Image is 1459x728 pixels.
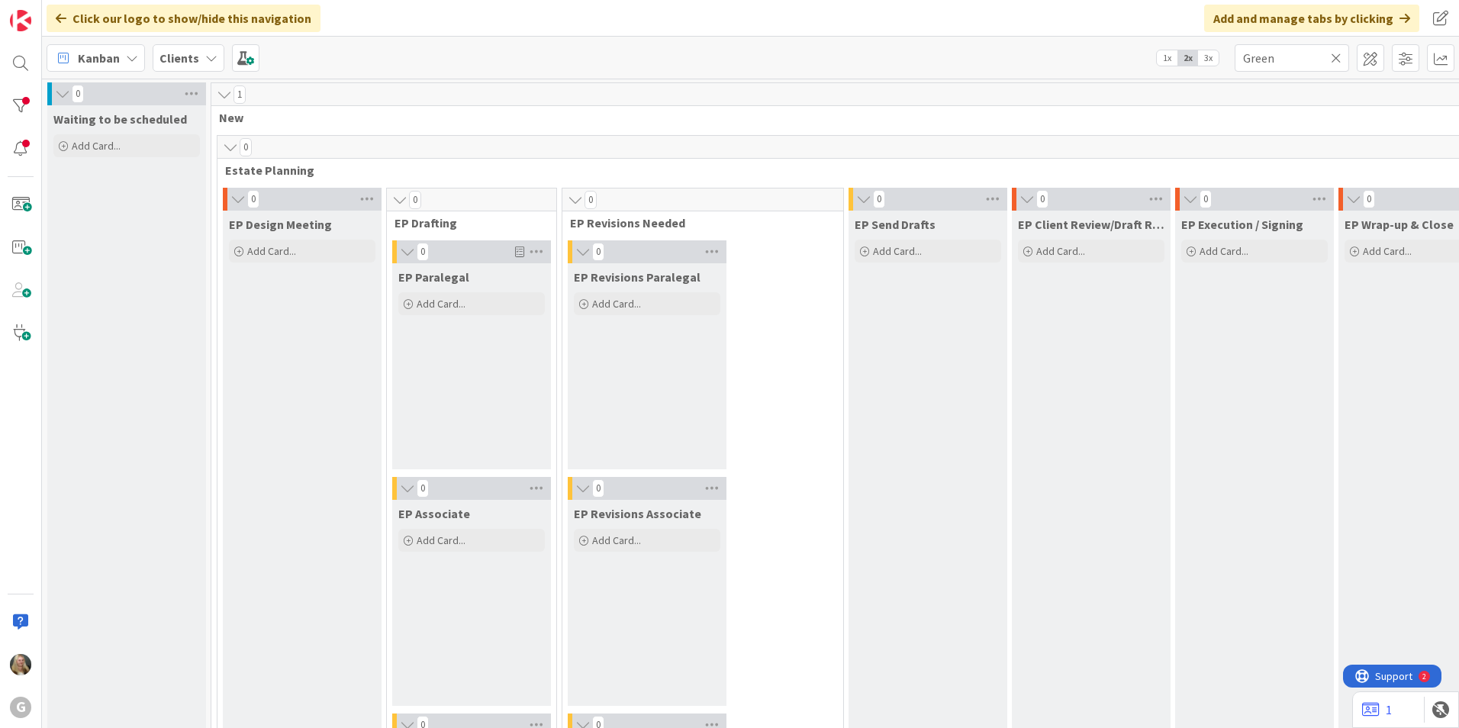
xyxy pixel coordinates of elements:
span: Add Card... [1036,244,1085,258]
span: EP Paralegal [398,269,469,285]
span: 0 [592,243,604,261]
span: 0 [1363,190,1375,208]
span: 0 [585,191,597,209]
a: 1 [1362,701,1392,719]
span: EP Send Drafts [855,217,936,232]
span: 0 [409,191,421,209]
span: EP Design Meeting [229,217,332,232]
div: Click our logo to show/hide this navigation [47,5,320,32]
span: EP Associate [398,506,470,521]
span: 0 [240,138,252,156]
span: EP Wrap-up & Close [1345,217,1454,232]
span: 0 [417,479,429,498]
span: Add Card... [592,533,641,547]
span: 0 [417,243,429,261]
span: 3x [1198,50,1219,66]
span: EP Execution / Signing [1181,217,1303,232]
span: Add Card... [247,244,296,258]
span: Add Card... [873,244,922,258]
b: Clients [159,50,199,66]
input: Quick Filter... [1235,44,1349,72]
span: Add Card... [1363,244,1412,258]
div: 2 [79,6,83,18]
div: Add and manage tabs by clicking [1204,5,1419,32]
span: EP Revisions Paralegal [574,269,701,285]
span: 1 [234,85,246,104]
span: EP Client Review/Draft Review Meeting [1018,217,1164,232]
span: 2x [1177,50,1198,66]
span: 0 [247,190,259,208]
span: Add Card... [417,533,465,547]
span: 0 [873,190,885,208]
span: Support [32,2,69,21]
span: EP Revisions Needed [570,215,824,230]
span: Add Card... [592,297,641,311]
img: DS [10,654,31,675]
div: G [10,697,31,718]
img: Visit kanbanzone.com [10,10,31,31]
span: Waiting to be scheduled [53,111,187,127]
span: Add Card... [1200,244,1248,258]
span: Add Card... [72,139,121,153]
span: 0 [592,479,604,498]
span: 0 [1036,190,1048,208]
span: 0 [72,85,84,103]
span: EP Drafting [395,215,537,230]
span: EP Revisions Associate [574,506,701,521]
span: Kanban [78,49,120,67]
span: Add Card... [417,297,465,311]
span: 0 [1200,190,1212,208]
span: 1x [1157,50,1177,66]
